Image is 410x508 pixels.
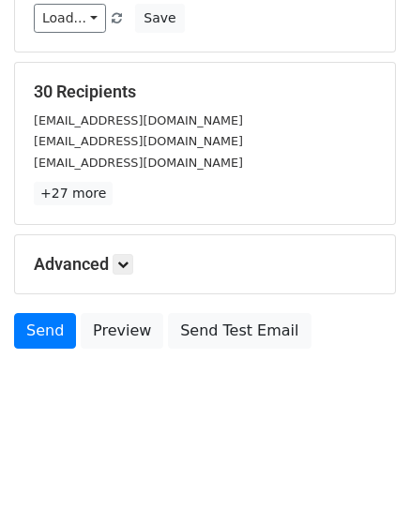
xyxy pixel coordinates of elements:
a: +27 more [34,182,113,205]
a: Send [14,313,76,349]
h5: 30 Recipients [34,82,376,102]
iframe: Chat Widget [316,418,410,508]
small: [EMAIL_ADDRESS][DOMAIN_NAME] [34,134,243,148]
a: Load... [34,4,106,33]
small: [EMAIL_ADDRESS][DOMAIN_NAME] [34,156,243,170]
a: Preview [81,313,163,349]
small: [EMAIL_ADDRESS][DOMAIN_NAME] [34,113,243,127]
button: Save [135,4,184,33]
a: Send Test Email [168,313,311,349]
div: Widget de chat [316,418,410,508]
h5: Advanced [34,254,376,275]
